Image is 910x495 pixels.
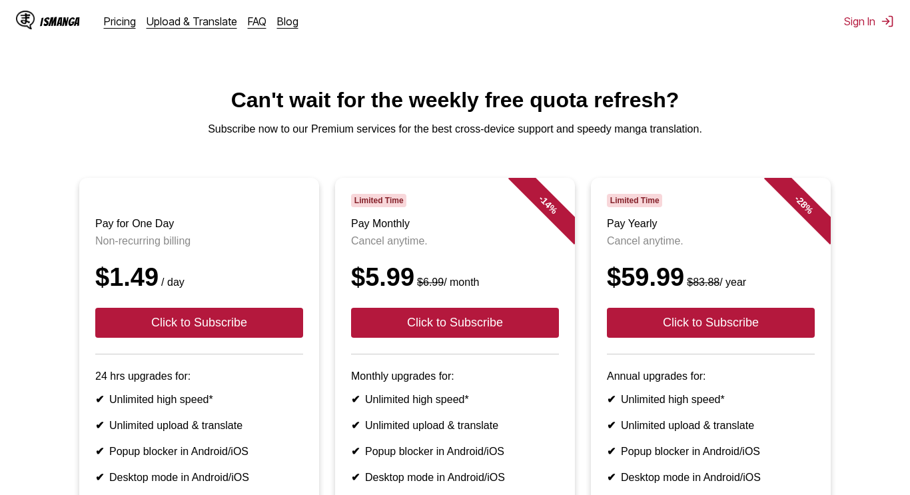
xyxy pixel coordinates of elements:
[764,165,844,245] div: - 28 %
[417,276,444,288] s: $6.99
[607,370,815,382] p: Annual upgrades for:
[351,471,559,484] li: Desktop mode in Android/iOS
[844,15,894,28] button: Sign In
[607,308,815,338] button: Click to Subscribe
[351,419,559,432] li: Unlimited upload & translate
[248,15,266,28] a: FAQ
[351,194,406,207] span: Limited Time
[95,235,303,247] p: Non-recurring billing
[95,472,104,483] b: ✔
[16,11,35,29] img: IsManga Logo
[351,308,559,338] button: Click to Subscribe
[40,15,80,28] div: IsManga
[95,370,303,382] p: 24 hrs upgrades for:
[607,194,662,207] span: Limited Time
[95,445,303,458] li: Popup blocker in Android/iOS
[351,218,559,230] h3: Pay Monthly
[881,15,894,28] img: Sign out
[607,235,815,247] p: Cancel anytime.
[607,393,815,406] li: Unlimited high speed*
[607,420,616,431] b: ✔
[351,235,559,247] p: Cancel anytime.
[351,370,559,382] p: Monthly upgrades for:
[95,420,104,431] b: ✔
[351,446,360,457] b: ✔
[684,276,746,288] small: / year
[95,218,303,230] h3: Pay for One Day
[351,393,559,406] li: Unlimited high speed*
[607,472,616,483] b: ✔
[414,276,479,288] small: / month
[11,123,899,135] p: Subscribe now to our Premium services for the best cross-device support and speedy manga translat...
[351,394,360,405] b: ✔
[351,263,559,292] div: $5.99
[95,263,303,292] div: $1.49
[607,394,616,405] b: ✔
[95,394,104,405] b: ✔
[159,276,185,288] small: / day
[95,308,303,338] button: Click to Subscribe
[607,218,815,230] h3: Pay Yearly
[104,15,136,28] a: Pricing
[11,88,899,113] h1: Can't wait for the weekly free quota refresh?
[95,446,104,457] b: ✔
[687,276,719,288] s: $83.88
[147,15,237,28] a: Upload & Translate
[607,445,815,458] li: Popup blocker in Android/iOS
[607,419,815,432] li: Unlimited upload & translate
[351,445,559,458] li: Popup blocker in Android/iOS
[508,165,588,245] div: - 14 %
[607,446,616,457] b: ✔
[351,420,360,431] b: ✔
[351,472,360,483] b: ✔
[95,393,303,406] li: Unlimited high speed*
[95,419,303,432] li: Unlimited upload & translate
[607,471,815,484] li: Desktop mode in Android/iOS
[16,11,104,32] a: IsManga LogoIsManga
[607,263,815,292] div: $59.99
[95,471,303,484] li: Desktop mode in Android/iOS
[277,15,298,28] a: Blog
